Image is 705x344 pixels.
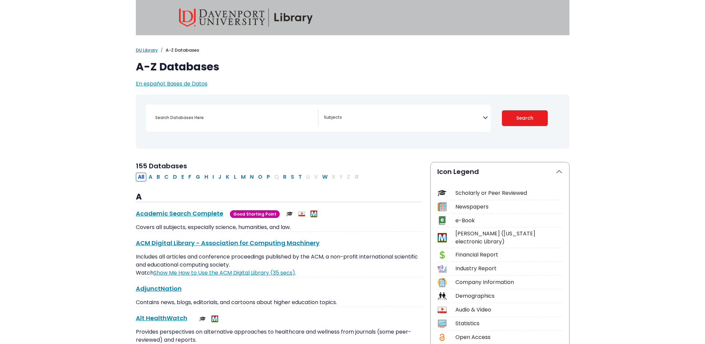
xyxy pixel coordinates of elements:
[136,223,422,231] p: Covers all subjects, especially science, humanities, and law.
[438,250,447,260] img: Icon Financial Report
[202,173,210,181] button: Filter Results H
[136,173,146,181] button: All
[455,203,562,211] div: Newspapers
[455,320,562,328] div: Statistics
[438,264,447,273] img: Icon Industry Report
[455,333,562,341] div: Open Access
[455,292,562,300] div: Demographics
[438,216,447,225] img: Icon e-Book
[158,47,199,54] li: A-Z Databases
[438,305,447,314] img: Icon Audio & Video
[136,328,422,344] p: Provides perspectives on alternative approaches to healthcare and wellness from journals (some pe...
[438,188,447,197] img: Icon Scholarly or Peer Reviewed
[136,80,207,88] a: En español: Bases de Datos
[286,211,293,217] img: Scholarly or Peer Reviewed
[179,8,313,27] img: Davenport University Library
[438,319,447,328] img: Icon Statistics
[136,284,182,293] a: AdjunctNation
[248,173,256,181] button: Filter Results N
[136,173,362,180] div: Alpha-list to filter by first letter of database name
[136,314,187,322] a: Alt HealthWatch
[136,209,223,218] a: Academic Search Complete
[455,230,562,246] div: [PERSON_NAME] ([US_STATE] electronic Library)
[136,47,569,54] nav: breadcrumb
[151,113,318,122] input: Search database by title or keyword
[455,306,562,314] div: Audio & Video
[438,292,447,301] img: Icon Demographics
[136,298,422,306] p: Contains news, blogs, editorials, and cartoons about higher education topics.
[438,278,447,287] img: Icon Company Information
[210,173,216,181] button: Filter Results I
[438,202,447,211] img: Icon Newspapers
[136,161,187,171] span: 155 Databases
[232,173,239,181] button: Filter Results L
[224,173,232,181] button: Filter Results K
[136,253,422,277] p: Includes all articles and conference proceedings published by the ACM, a non-profit international...
[147,173,154,181] button: Filter Results A
[194,173,202,181] button: Filter Results G
[179,173,186,181] button: Filter Results E
[171,173,179,181] button: Filter Results D
[216,173,224,181] button: Filter Results J
[256,173,264,181] button: Filter Results O
[136,47,158,53] a: DU Library
[155,173,162,181] button: Filter Results B
[296,173,304,181] button: Filter Results T
[281,173,288,181] button: Filter Results R
[438,333,446,342] img: Icon Open Access
[239,173,248,181] button: Filter Results M
[265,173,272,181] button: Filter Results P
[324,115,483,121] textarea: Search
[438,233,447,242] img: Icon MeL (Michigan electronic Library)
[289,173,296,181] button: Filter Results S
[136,60,569,73] h1: A-Z Databases
[320,173,330,181] button: Filter Results W
[136,192,422,202] h3: A
[455,251,562,259] div: Financial Report
[311,211,317,217] img: MeL (Michigan electronic Library)
[502,110,548,126] button: Submit for Search Results
[455,265,562,273] div: Industry Report
[455,189,562,197] div: Scholarly or Peer Reviewed
[455,278,562,286] div: Company Information
[136,239,320,247] a: ACM Digital Library - Association for Computing Machinery
[186,173,193,181] button: Filter Results F
[230,210,280,218] span: Good Starting Point
[199,316,206,322] img: Scholarly or Peer Reviewed
[136,95,569,149] nav: Search filters
[211,316,218,322] img: MeL (Michigan electronic Library)
[298,211,305,217] img: Audio & Video
[455,217,562,225] div: e-Book
[431,162,569,181] button: Icon Legend
[154,269,295,277] a: Link opens in new window
[162,173,171,181] button: Filter Results C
